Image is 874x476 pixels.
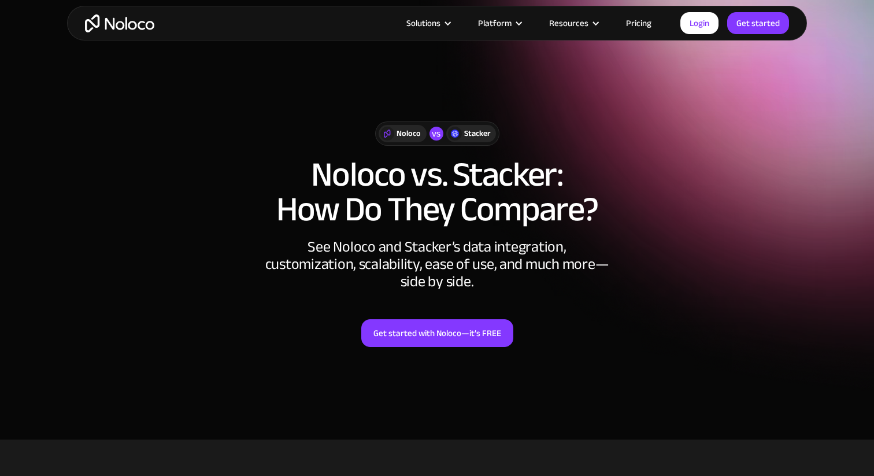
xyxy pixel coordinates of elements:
div: Resources [549,16,588,31]
a: Login [680,12,719,34]
div: Platform [464,16,535,31]
a: Get started [727,12,789,34]
div: See Noloco and Stacker’s data integration, customization, scalability, ease of use, and much more... [264,238,610,290]
a: Pricing [612,16,666,31]
div: Stacker [464,127,490,140]
a: Get started with Noloco—it’s FREE [361,319,513,347]
div: Platform [478,16,512,31]
div: Noloco [397,127,421,140]
div: Solutions [392,16,464,31]
h1: Noloco vs. Stacker: How Do They Compare? [79,157,795,227]
a: home [85,14,154,32]
div: Solutions [406,16,440,31]
div: vs [429,127,443,141]
div: Resources [535,16,612,31]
